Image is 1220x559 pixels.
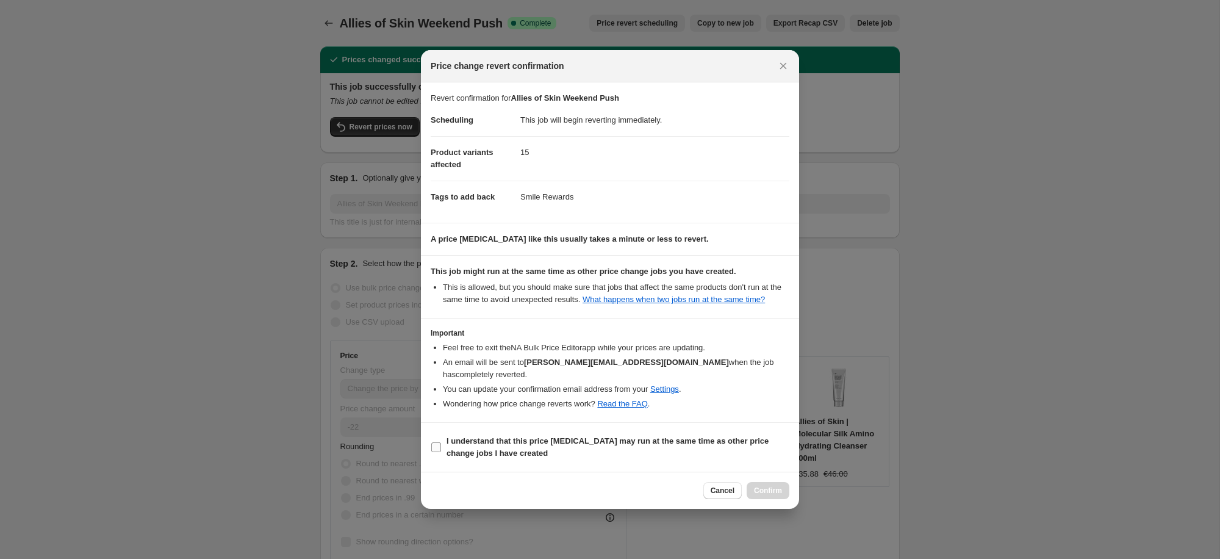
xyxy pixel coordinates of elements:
p: Revert confirmation for [431,92,789,104]
li: Feel free to exit the NA Bulk Price Editor app while your prices are updating. [443,342,789,354]
b: [PERSON_NAME][EMAIL_ADDRESS][DOMAIN_NAME] [524,358,729,367]
li: This is allowed, but you should make sure that jobs that affect the same products don ' t run at ... [443,281,789,306]
a: Read the FAQ [597,399,647,408]
b: I understand that this price [MEDICAL_DATA] may run at the same time as other price change jobs I... [447,436,769,458]
h3: Important [431,328,789,338]
a: Settings [650,384,679,394]
span: Scheduling [431,115,473,124]
b: A price [MEDICAL_DATA] like this usually takes a minute or less to revert. [431,234,709,243]
span: Tags to add back [431,192,495,201]
button: Cancel [703,482,742,499]
dd: Smile Rewards [520,181,789,213]
li: Wondering how price change reverts work? . [443,398,789,410]
a: What happens when two jobs run at the same time? [583,295,765,304]
span: Product variants affected [431,148,493,169]
span: Cancel [711,486,734,496]
dd: 15 [520,136,789,168]
span: Price change revert confirmation [431,60,564,72]
b: Allies of Skin Weekend Push [511,93,619,103]
li: You can update your confirmation email address from your . [443,383,789,395]
b: This job might run at the same time as other price change jobs you have created. [431,267,736,276]
button: Close [775,57,792,74]
dd: This job will begin reverting immediately. [520,104,789,136]
li: An email will be sent to when the job has completely reverted . [443,356,789,381]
